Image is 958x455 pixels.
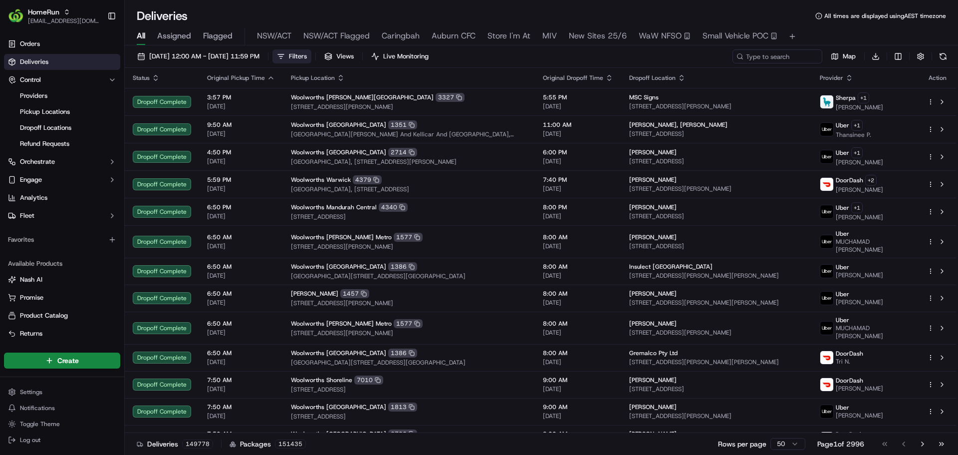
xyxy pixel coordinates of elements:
span: [EMAIL_ADDRESS][DOMAIN_NAME] [28,17,99,25]
span: MUCHAMAD [PERSON_NAME] [836,324,911,340]
div: 1351 [388,120,417,129]
button: Live Monitoring [367,49,433,63]
span: [STREET_ADDRESS][PERSON_NAME] [629,185,804,193]
span: 9:00 AM [543,403,613,411]
span: Control [20,75,41,84]
span: 11:00 AM [543,121,613,129]
span: Woolworths [GEOGRAPHIC_DATA] [291,349,386,357]
span: Uber [836,290,849,298]
span: [STREET_ADDRESS][PERSON_NAME] [629,412,804,420]
span: Returns [20,329,42,338]
span: [PERSON_NAME] [629,148,677,156]
img: doordash_logo_v2.png [820,351,833,364]
span: Woolworths Shoreline [291,376,352,384]
img: doordash_logo_v2.png [820,178,833,191]
button: Engage [4,172,120,188]
a: Deliveries [4,54,120,70]
span: 6:50 AM [207,233,275,241]
span: Uber [836,204,849,212]
span: 8:00 AM [543,263,613,271]
span: Woolworths [GEOGRAPHIC_DATA] [291,148,386,156]
span: [STREET_ADDRESS] [629,242,804,250]
span: Assigned [157,30,191,42]
img: uber-new-logo.jpeg [820,123,833,136]
button: Orchestrate [4,154,120,170]
span: MUCHAMAD [PERSON_NAME] [836,238,911,254]
span: 6:50 AM [207,320,275,328]
img: uber-new-logo.jpeg [820,205,833,218]
span: [GEOGRAPHIC_DATA], [STREET_ADDRESS] [291,185,527,193]
span: Uber [836,263,849,271]
div: Action [927,74,948,82]
button: Map [826,49,860,63]
button: +1 [851,147,863,158]
button: +1 [858,92,869,103]
span: Live Monitoring [383,52,429,61]
span: Uber [836,149,849,157]
span: [PERSON_NAME] [836,298,883,306]
span: 8:00 AM [543,349,613,357]
img: uber-new-logo.jpeg [820,150,833,163]
span: [DATE] [207,358,275,366]
button: Returns [4,326,120,342]
span: DoorDash [836,377,863,385]
span: [PERSON_NAME] [836,103,883,111]
span: [STREET_ADDRESS][PERSON_NAME] [291,299,527,307]
img: uber-new-logo.jpeg [820,405,833,418]
span: [PERSON_NAME], [PERSON_NAME] [629,121,727,129]
span: [PERSON_NAME] [836,213,883,221]
span: [DATE] [543,157,613,165]
span: [DATE] [543,102,613,110]
span: 5:59 PM [207,176,275,184]
button: Create [4,353,120,369]
div: Deliveries [137,439,213,449]
div: 3327 [436,93,465,102]
a: Providers [16,89,108,103]
span: [PERSON_NAME] [836,158,883,166]
div: Packages [230,439,306,449]
span: Notifications [20,404,55,412]
span: Fleet [20,211,34,220]
span: Log out [20,436,40,444]
span: MIV [542,30,557,42]
span: [GEOGRAPHIC_DATA][STREET_ADDRESS][GEOGRAPHIC_DATA] [291,272,527,280]
span: Status [133,74,150,82]
button: HomeRunHomeRun[EMAIL_ADDRESS][DOMAIN_NAME] [4,4,103,28]
span: [GEOGRAPHIC_DATA], [STREET_ADDRESS][PERSON_NAME] [291,158,527,166]
button: Nash AI [4,272,120,288]
span: [PERSON_NAME] [836,412,883,420]
span: [DATE] [543,299,613,307]
button: +1 [851,202,863,213]
button: Views [320,49,358,63]
img: uber-new-logo.jpeg [820,292,833,305]
span: Original Pickup Time [207,74,265,82]
span: [STREET_ADDRESS] [629,212,804,220]
span: Uber [836,230,849,238]
span: 7:50 AM [207,403,275,411]
span: New Sites 25/6 [569,30,627,42]
span: [PERSON_NAME] [629,403,677,411]
span: [STREET_ADDRESS][PERSON_NAME][PERSON_NAME] [629,358,804,366]
span: Woolworths [GEOGRAPHIC_DATA] [291,403,386,411]
span: Flagged [203,30,233,42]
h1: Deliveries [137,8,188,24]
button: Toggle Theme [4,417,120,431]
span: 6:00 PM [543,148,613,156]
span: [STREET_ADDRESS] [629,157,804,165]
div: 1386 [388,262,417,271]
span: 6:50 AM [207,263,275,271]
span: Providers [20,91,47,100]
span: 8:00 PM [543,203,613,211]
span: Map [843,52,856,61]
span: [DATE] [207,272,275,280]
span: Original Dropoff Time [543,74,603,82]
span: Nash AI [20,275,42,284]
span: Caringbah [382,30,420,42]
span: 9:50 AM [207,121,275,129]
span: [PERSON_NAME] [629,376,677,384]
span: 6:50 AM [207,349,275,357]
button: Log out [4,433,120,447]
span: MSC Signs [629,93,659,101]
span: [DATE] [207,185,275,193]
span: Create [57,356,79,366]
